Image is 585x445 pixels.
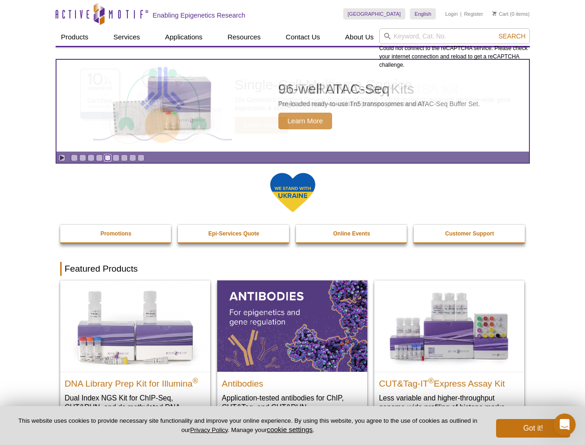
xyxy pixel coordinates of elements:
[343,8,406,19] a: [GEOGRAPHIC_DATA]
[496,32,528,40] button: Search
[193,376,198,384] sup: ®
[129,154,136,161] a: Go to slide 8
[60,225,172,242] a: Promotions
[296,225,408,242] a: Online Events
[496,419,570,438] button: Got it!
[498,32,525,40] span: Search
[464,11,483,17] a: Register
[96,154,103,161] a: Go to slide 4
[445,230,494,237] strong: Customer Support
[159,28,208,46] a: Applications
[379,393,520,412] p: Less variable and higher-throughput genome-wide profiling of histone marks​.
[374,280,524,421] a: CUT&Tag-IT® Express Assay Kit CUT&Tag-IT®Express Assay Kit Less variable and higher-throughput ge...
[121,154,128,161] a: Go to slide 7
[222,28,266,46] a: Resources
[217,280,367,371] img: All Antibodies
[410,8,436,19] a: English
[460,8,462,19] li: |
[88,154,94,161] a: Go to slide 3
[71,154,78,161] a: Go to slide 1
[65,375,206,388] h2: DNA Library Prep Kit for Illumina
[333,230,370,237] strong: Online Events
[79,154,86,161] a: Go to slide 2
[138,154,145,161] a: Go to slide 9
[15,417,481,434] p: This website uses cookies to provide necessary site functionality and improve your online experie...
[278,82,480,96] h2: 96-well ATAC-Seq
[153,11,245,19] h2: Enabling Epigenetics Research
[178,225,290,242] a: Epi-Services Quote
[104,154,111,161] a: Go to slide 5
[414,225,526,242] a: Customer Support
[105,71,220,140] img: Active Motif Kit photo
[280,28,326,46] a: Contact Us
[278,113,333,129] span: Learn More
[60,262,525,276] h2: Featured Products
[217,280,367,421] a: All Antibodies Antibodies Application-tested antibodies for ChIP, CUT&Tag, and CUT&RUN.
[379,28,530,44] input: Keyword, Cat. No.
[554,413,576,436] iframe: Intercom live chat
[278,100,480,108] p: Pre-loaded ready-to-use Tn5 transposomes and ATAC-Seq Buffer Set.
[56,28,94,46] a: Products
[379,375,520,388] h2: CUT&Tag-IT Express Assay Kit
[65,393,206,421] p: Dual Index NGS Kit for ChIP-Seq, CUT&RUN, and ds methylated DNA assays.
[208,230,259,237] strong: Epi-Services Quote
[101,230,132,237] strong: Promotions
[113,154,120,161] a: Go to slide 6
[340,28,379,46] a: About Us
[492,11,509,17] a: Cart
[270,172,316,213] img: We Stand With Ukraine
[60,280,210,430] a: DNA Library Prep Kit for Illumina DNA Library Prep Kit for Illumina® Dual Index NGS Kit for ChIP-...
[492,11,497,16] img: Your Cart
[445,11,458,17] a: Login
[222,375,363,388] h2: Antibodies
[58,154,65,161] a: Toggle autoplay
[492,8,530,19] li: (0 items)
[190,426,227,433] a: Privacy Policy
[57,60,529,152] a: Active Motif Kit photo 96-well ATAC-Seq Pre-loaded ready-to-use Tn5 transposomes and ATAC-Seq Buf...
[267,426,313,433] button: cookie settings
[222,393,363,412] p: Application-tested antibodies for ChIP, CUT&Tag, and CUT&RUN.
[428,376,434,384] sup: ®
[57,60,529,152] article: 96-well ATAC-Seq
[374,280,524,371] img: CUT&Tag-IT® Express Assay Kit
[60,280,210,371] img: DNA Library Prep Kit for Illumina
[108,28,146,46] a: Services
[379,28,530,69] div: Could not connect to the reCAPTCHA service. Please check your internet connection and reload to g...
